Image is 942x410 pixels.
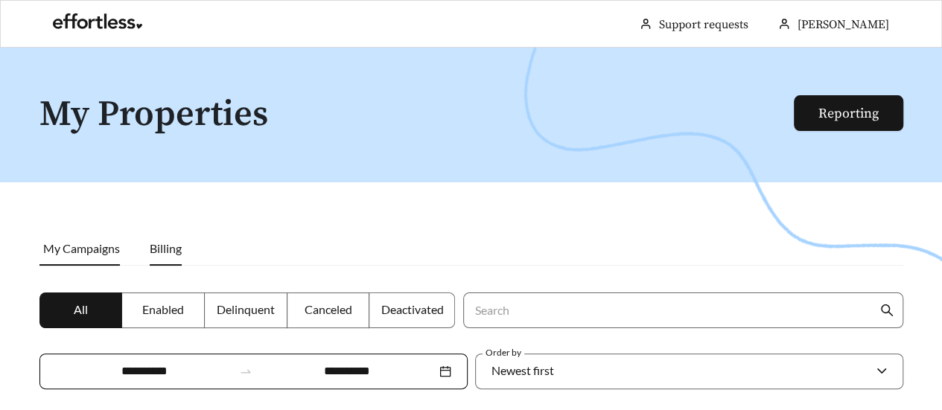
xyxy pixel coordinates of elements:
[217,302,275,316] span: Delinquent
[74,302,88,316] span: All
[142,302,184,316] span: Enabled
[239,365,252,378] span: swap-right
[239,365,252,378] span: to
[659,17,748,32] a: Support requests
[794,95,903,131] button: Reporting
[818,105,879,122] a: Reporting
[150,241,182,255] span: Billing
[305,302,352,316] span: Canceled
[491,363,554,377] span: Newest first
[798,17,889,32] span: [PERSON_NAME]
[43,241,120,255] span: My Campaigns
[39,95,795,135] h1: My Properties
[381,302,443,316] span: Deactivated
[880,304,894,317] span: search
